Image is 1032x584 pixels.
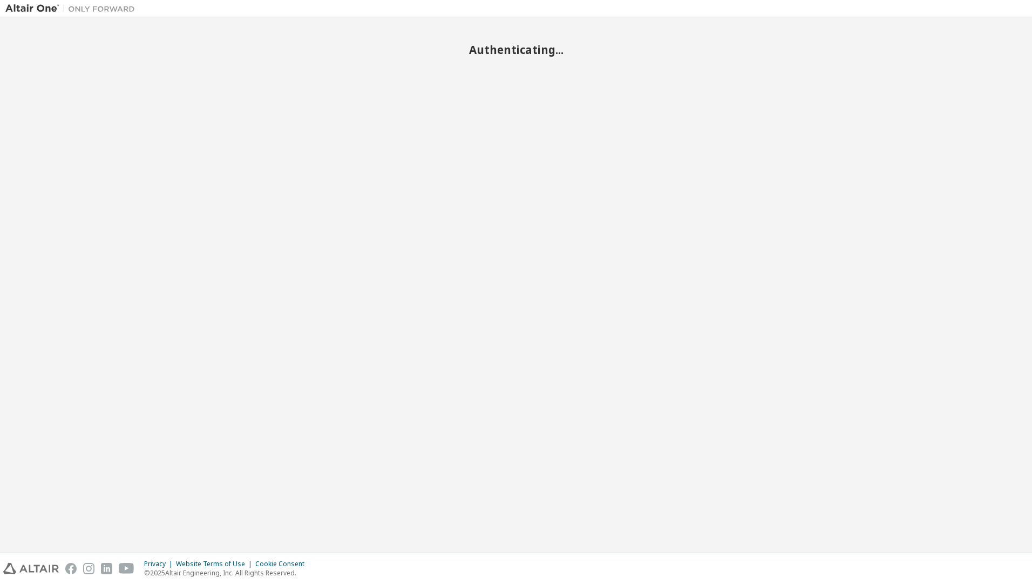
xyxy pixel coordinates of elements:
div: Privacy [144,560,176,568]
img: altair_logo.svg [3,563,59,574]
img: instagram.svg [83,563,94,574]
p: © 2025 Altair Engineering, Inc. All Rights Reserved. [144,568,311,578]
img: linkedin.svg [101,563,112,574]
h2: Authenticating... [5,43,1027,57]
div: Website Terms of Use [176,560,255,568]
div: Cookie Consent [255,560,311,568]
img: Altair One [5,3,140,14]
img: youtube.svg [119,563,134,574]
img: facebook.svg [65,563,77,574]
